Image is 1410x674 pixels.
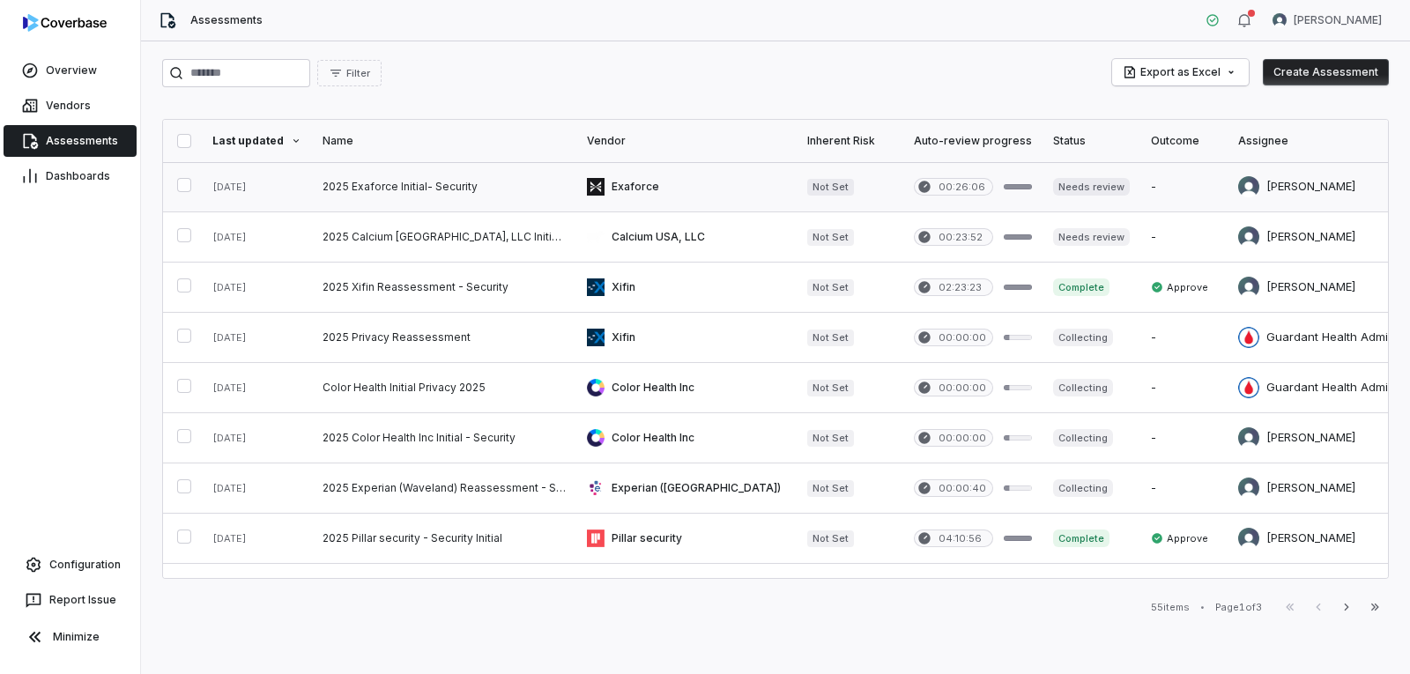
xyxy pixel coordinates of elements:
[1140,413,1228,463] td: -
[1151,134,1217,148] div: Outcome
[1112,59,1249,85] button: Export as Excel
[1263,59,1389,85] button: Create Assessment
[1238,528,1259,549] img: Arun Muthu avatar
[317,60,382,86] button: Filter
[1140,463,1228,514] td: -
[1238,427,1259,448] img: Arun Muthu avatar
[1238,327,1259,348] img: Guardant Health Admin avatar
[46,63,97,78] span: Overview
[1140,363,1228,413] td: -
[1273,13,1287,27] img: Arun Muthu avatar
[1238,176,1259,197] img: Arun Muthu avatar
[914,134,1032,148] div: Auto-review progress
[587,134,786,148] div: Vendor
[1140,212,1228,263] td: -
[46,169,110,183] span: Dashboards
[1262,7,1392,33] button: Arun Muthu avatar[PERSON_NAME]
[4,55,137,86] a: Overview
[46,99,91,113] span: Vendors
[807,134,893,148] div: Inherent Risk
[190,13,263,27] span: Assessments
[7,549,133,581] a: Configuration
[1140,162,1228,212] td: -
[7,584,133,616] button: Report Issue
[1215,601,1262,614] div: Page 1 of 3
[1238,377,1259,398] img: Guardant Health Admin avatar
[4,160,137,192] a: Dashboards
[1200,601,1205,613] div: •
[212,134,301,148] div: Last updated
[1053,134,1130,148] div: Status
[1238,478,1259,499] img: Arun Muthu avatar
[4,125,137,157] a: Assessments
[1294,13,1382,27] span: [PERSON_NAME]
[49,558,121,572] span: Configuration
[1151,601,1190,614] div: 55 items
[1238,226,1259,248] img: Arun Muthu avatar
[49,593,116,607] span: Report Issue
[4,90,137,122] a: Vendors
[1140,313,1228,363] td: -
[323,134,566,148] div: Name
[7,619,133,655] button: Minimize
[1238,277,1259,298] img: Arun Muthu avatar
[23,14,107,32] img: logo-D7KZi-bG.svg
[46,134,118,148] span: Assessments
[346,67,370,80] span: Filter
[1140,564,1228,614] td: -
[53,630,100,644] span: Minimize
[1238,134,1395,148] div: Assignee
